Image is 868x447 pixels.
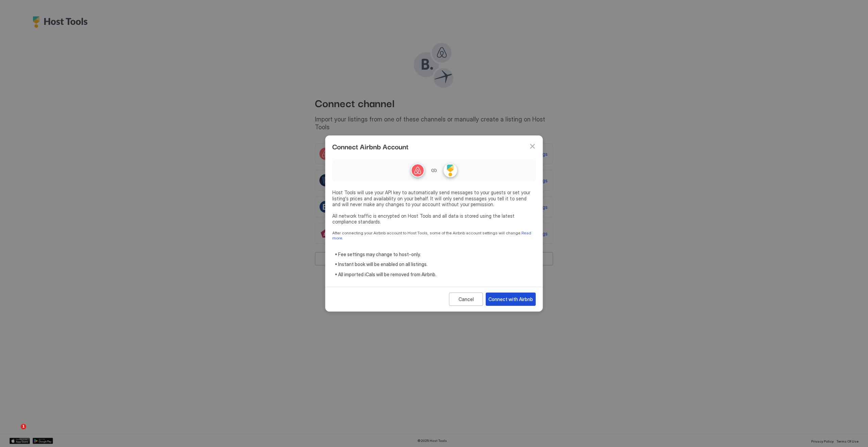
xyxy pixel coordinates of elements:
div: Connect with Airbnb [488,296,533,303]
span: • Instant book will be enabled on all listings. [335,261,536,267]
span: Connect Airbnb Account [332,141,408,151]
span: After connecting your Airbnb account to Host Tools, some of the Airbnb account settings will change. [332,230,536,241]
button: Cancel [449,293,483,306]
span: • Fee settings may change to host-only. [335,251,536,258]
span: • All imported iCals will be removed from Airbnb. [335,271,536,278]
span: Host Tools will use your API key to automatically send messages to your guests or set your listin... [332,189,536,208]
iframe: Intercom live chat [7,424,23,440]
span: 1 [21,424,26,429]
span: All network traffic is encrypted on Host Tools and all data is stored using the latest compliance... [332,213,536,225]
a: Read more. [332,230,532,241]
button: Connect with Airbnb [486,293,536,306]
div: Cancel [458,296,474,303]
